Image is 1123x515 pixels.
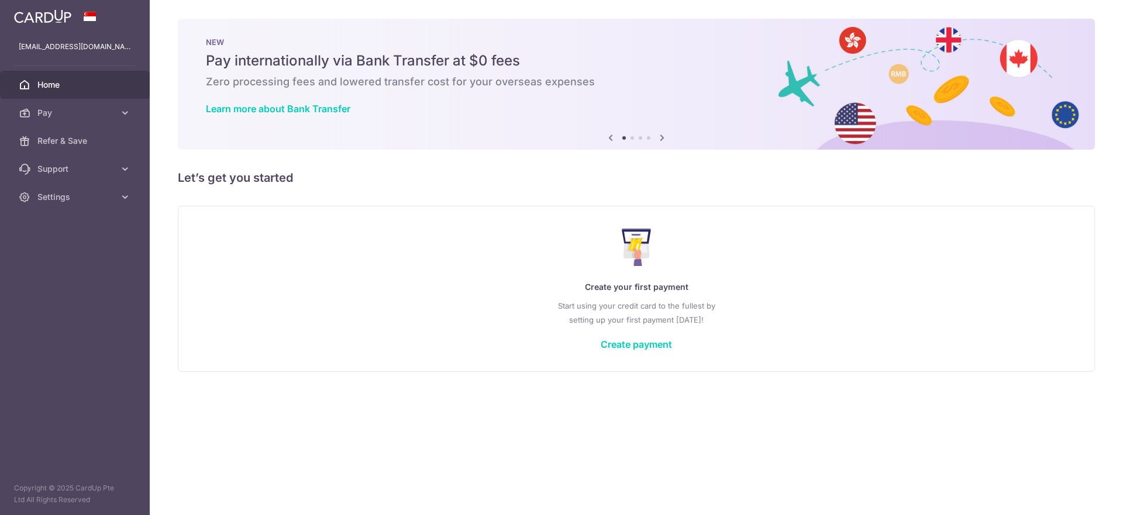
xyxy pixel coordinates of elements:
p: NEW [206,37,1067,47]
span: Support [37,163,115,175]
img: Bank transfer banner [178,19,1095,150]
a: Learn more about Bank Transfer [206,103,350,115]
img: CardUp [14,9,71,23]
h5: Let’s get you started [178,168,1095,187]
span: Home [37,79,115,91]
h6: Zero processing fees and lowered transfer cost for your overseas expenses [206,75,1067,89]
img: Make Payment [622,229,652,266]
span: Pay [37,107,115,119]
p: Create your first payment [202,280,1071,294]
span: Settings [37,191,115,203]
span: Refer & Save [37,135,115,147]
a: Create payment [601,338,672,350]
p: Start using your credit card to the fullest by setting up your first payment [DATE]! [202,299,1071,327]
h5: Pay internationally via Bank Transfer at $0 fees [206,51,1067,70]
p: [EMAIL_ADDRESS][DOMAIN_NAME] [19,41,131,53]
